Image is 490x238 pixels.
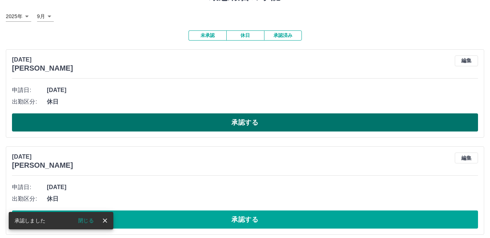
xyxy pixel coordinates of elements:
[226,30,264,41] button: 休日
[455,55,478,66] button: 編集
[12,86,47,95] span: 申請日:
[455,153,478,163] button: 編集
[12,113,478,131] button: 承認する
[100,215,110,226] button: close
[12,210,478,229] button: 承認する
[72,215,100,226] button: 閉じる
[15,214,45,227] div: 承認しました
[47,183,478,192] span: [DATE]
[264,30,302,41] button: 承認済み
[12,195,47,203] span: 出勤区分:
[12,183,47,192] span: 申請日:
[47,86,478,95] span: [DATE]
[12,161,73,170] h3: [PERSON_NAME]
[37,11,54,22] div: 9月
[47,97,478,106] span: 休日
[12,64,73,72] h3: [PERSON_NAME]
[189,30,226,41] button: 未承認
[12,153,73,161] p: [DATE]
[6,11,31,22] div: 2025年
[12,55,73,64] p: [DATE]
[47,195,478,203] span: 休日
[12,97,47,106] span: 出勤区分:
